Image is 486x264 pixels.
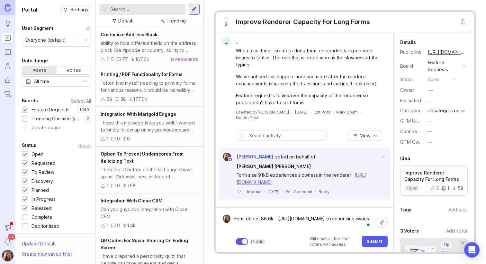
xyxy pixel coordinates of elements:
[22,125,91,131] a: Create board
[106,56,114,63] div: 115
[32,151,43,158] div: Open
[101,40,198,54] div: ability to hide different fields on the address block like zipcode or country, ability to change ...
[264,189,265,194] div: ·
[106,182,109,189] div: 1
[362,236,388,247] button: Submit
[219,153,273,161] a: Laura Marco[PERSON_NAME]
[32,169,54,176] div: To Review
[400,166,468,196] a: Improve Renderer Capacity For Long Formsopen3158
[133,96,147,103] div: 177.0k
[95,107,203,147] a: Integration With Marigold EngageI hope this message finds you well. I wanted to kindly follow up ...
[79,107,89,112] p: 1940
[2,236,14,247] button: Notifications
[228,157,232,162] img: member badge
[32,187,49,194] div: Planned
[404,170,464,183] p: Improve Renderer Capacity For Long Forms
[237,164,311,169] span: [PERSON_NAME] [PERSON_NAME]
[236,47,381,68] div: When a customer creates a long form, respondents experience issues to fill it in. The one that is...
[310,109,311,115] div: ·
[101,72,183,77] span: Printing / PDF Functionality for Forms
[32,160,55,167] div: Requested
[464,242,480,258] div: Open Intercom Messenger
[60,5,91,14] button: Settings
[247,189,261,194] div: Internal
[400,107,423,114] div: Category
[236,38,238,44] span: _
[332,242,346,247] a: access
[452,186,464,191] div: 58
[2,32,14,44] a: Portal
[400,49,423,56] div: Public link
[222,215,231,223] img: Laura Marco
[295,109,307,115] a: [DATE]
[95,147,203,193] a: Option To Prevent Underscores From Italicizing TextThen the IG button on the last page shows up a...
[117,135,120,142] div: 0
[22,6,37,13] h1: Portal
[315,189,316,194] div: ·
[169,57,198,62] div: in progress
[101,32,157,37] span: Customize Address Block
[117,222,120,229] div: 0
[400,38,416,46] div: Details
[22,97,38,105] div: Boards
[218,37,243,46] a: __
[101,151,184,164] span: Option To Prevent Underscores From Italicizing Text
[2,60,14,72] a: Users
[400,139,426,145] label: GTM Owner
[71,99,91,103] div: Select All
[400,206,411,214] div: Tags
[32,223,59,230] div: Deprioritized
[400,155,410,162] div: Idea
[236,17,370,26] div: Improve Renderer Capacity For Long Forms
[428,87,433,94] div: —
[400,76,423,83] div: Status
[336,109,358,115] button: Mark Spam
[424,97,433,105] div: —
[237,172,380,186] div: Form size 91kB experiences slowness in the renderer -
[101,238,188,250] span: QR Codes For Social Sharing On Ending Screen
[32,205,52,212] div: Released
[360,109,361,115] div: ·
[86,116,89,121] p: 2
[57,66,91,74] div: Votes
[249,132,323,139] input: Search activity...
[110,6,183,13] input: Search...
[428,108,460,113] div: Uncategorized
[101,166,198,180] div: Then the IG button on the last page shows up as "@deviwellness instead of @devi_wellness_
[236,92,381,106] div: Feature request is to improve the capacity of the renderer so people don't have to split forms.
[95,193,203,233] a: Integration With Close CRMCan you guys add integration with Close CRM101.4k
[22,24,53,32] div: User Segment
[127,182,136,189] div: 708
[251,238,265,245] div: Public
[225,21,228,28] span: 3
[22,240,57,251] div: Update ' Default '
[428,117,432,124] div: —
[22,57,48,64] div: Date Range
[2,89,14,100] a: Changelog
[348,131,382,141] button: View
[244,189,245,194] div: ·
[426,48,468,56] a: [URL][DOMAIN_NAME]
[428,59,460,73] div: Feature Requests
[135,56,149,63] div: 167.6k
[400,118,430,123] label: GTM Urgency
[32,196,56,203] div: In Progress
[8,234,15,240] span: 99
[456,15,469,28] button: Close button
[292,109,292,115] div: ·
[441,186,449,191] div: 1
[22,66,57,74] div: Posts
[319,189,329,194] div: Reply
[443,242,450,247] p: Tip
[101,206,198,220] div: Can you guys add integration with Close CRM
[428,76,440,83] div: open
[222,37,230,46] div: _
[122,56,128,63] div: 77
[34,78,49,85] div: All time
[2,222,14,233] button: Announcements
[101,119,198,133] div: I hope this message finds you well. I wanted to kindly follow up on my previous inquiry regarding...
[95,27,203,67] a: Customize Address Blockability to hide different fields on the address block like zipcode or coun...
[237,154,273,159] span: [PERSON_NAME]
